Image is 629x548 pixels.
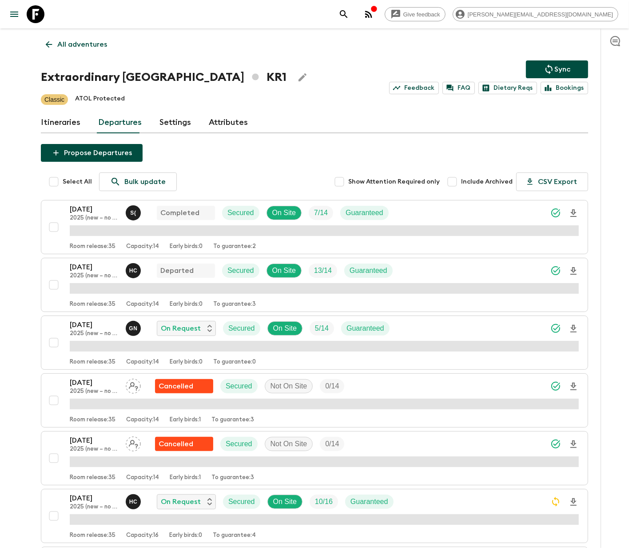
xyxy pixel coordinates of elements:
button: menu [5,5,23,23]
p: 0 / 14 [325,439,339,449]
div: Flash Pack cancellation [155,379,213,393]
p: Secured [228,496,255,507]
p: Bulk update [124,176,166,187]
p: Capacity: 14 [126,243,159,250]
button: [DATE]2025 (new – no [DEMOGRAPHIC_DATA] stay)Genie NamOn RequestSecuredOn SiteTrip FillGuaranteed... [41,316,588,370]
p: Room release: 35 [70,301,115,308]
svg: Synced Successfully [550,439,561,449]
p: [DATE] [70,320,119,330]
div: Trip Fill [320,379,344,393]
p: 2025 (new – no [DEMOGRAPHIC_DATA] stay) [70,388,119,395]
span: Assign pack leader [126,381,141,388]
div: Secured [222,264,259,278]
p: Not On Site [271,381,307,392]
div: Trip Fill [309,264,337,278]
button: [DATE]2025 (new – no [DEMOGRAPHIC_DATA] stay)Sam (Sangwoo) KimCompletedSecuredOn SiteTrip FillGua... [41,200,588,254]
p: Cancelled [159,381,193,392]
p: Secured [226,439,252,449]
div: On Site [267,206,302,220]
a: Attributes [209,112,248,133]
div: Flash Pack cancellation [155,437,213,451]
p: Secured [227,208,254,218]
button: CSV Export [516,172,588,191]
p: [DATE] [70,204,119,215]
span: Give feedback [398,11,445,18]
p: On Request [161,496,201,507]
p: G N [129,325,137,332]
p: Guaranteed [350,496,388,507]
svg: Download Onboarding [568,439,579,450]
button: [DATE]2025 (new – no [DEMOGRAPHIC_DATA] stay)Assign pack leaderFlash Pack cancellationSecuredNot ... [41,373,588,428]
p: Departed [160,265,194,276]
p: Capacity: 14 [126,301,159,308]
svg: Synced Successfully [550,381,561,392]
button: [DATE]2025 (new – no [DEMOGRAPHIC_DATA] stay)Heeyoung ChoOn RequestSecuredOn SiteTrip FillGuarant... [41,489,588,543]
div: Secured [222,206,259,220]
svg: Download Onboarding [568,381,579,392]
button: [DATE]2025 (new – no [DEMOGRAPHIC_DATA] stay)Assign pack leaderFlash Pack cancellationSecuredNot ... [41,431,588,485]
p: To guarantee: 3 [211,474,254,481]
span: Select All [63,177,92,186]
p: Early birds: 0 [169,532,202,539]
p: Early birds: 1 [170,474,201,481]
div: Trip Fill [310,495,338,509]
p: Guaranteed [346,208,383,218]
p: To guarantee: 0 [213,359,256,366]
p: Room release: 35 [70,416,115,424]
p: [DATE] [70,435,119,446]
a: Itineraries [41,112,80,133]
svg: Download Onboarding [568,208,579,219]
p: On Site [272,265,296,276]
div: Not On Site [265,379,313,393]
span: Heeyoung Cho [126,266,143,273]
p: Capacity: 14 [126,474,159,481]
div: [PERSON_NAME][EMAIL_ADDRESS][DOMAIN_NAME] [453,7,618,21]
p: On Request [161,323,201,334]
svg: Sync Required - Changes detected [550,496,561,507]
p: Not On Site [271,439,307,449]
p: 5 / 14 [315,323,329,334]
div: Trip Fill [310,321,334,336]
p: Early birds: 0 [170,243,203,250]
a: Settings [159,112,191,133]
div: Trip Fill [309,206,333,220]
div: Trip Fill [320,437,344,451]
p: 2025 (new – no [DEMOGRAPHIC_DATA] stay) [70,446,119,453]
button: Sync adventure departures to the booking engine [526,60,588,78]
div: Secured [223,321,260,336]
p: 13 / 14 [314,265,332,276]
button: Edit Adventure Title [294,68,311,86]
p: Secured [226,381,252,392]
p: Sync [554,64,570,75]
p: Room release: 35 [70,532,115,539]
p: Capacity: 16 [126,532,159,539]
a: Dietary Reqs [478,82,537,94]
div: Secured [223,495,260,509]
span: Sam (Sangwoo) Kim [126,208,143,215]
svg: Synced Successfully [550,208,561,218]
p: [DATE] [70,377,119,388]
p: On Site [273,323,297,334]
p: Early birds: 0 [170,359,203,366]
p: On Site [273,496,297,507]
p: H C [129,498,138,505]
span: Genie Nam [126,324,143,331]
div: Secured [220,379,258,393]
p: Capacity: 14 [126,416,159,424]
p: Cancelled [159,439,193,449]
svg: Download Onboarding [568,266,579,276]
p: Room release: 35 [70,359,115,366]
span: Show Attention Required only [348,177,440,186]
div: Secured [220,437,258,451]
p: Room release: 35 [70,243,115,250]
a: Bookings [541,82,588,94]
a: Departures [98,112,142,133]
p: To guarantee: 3 [211,416,254,424]
p: Early birds: 1 [170,416,201,424]
span: [PERSON_NAME][EMAIL_ADDRESS][DOMAIN_NAME] [463,11,618,18]
div: On Site [267,264,302,278]
p: Secured [227,265,254,276]
a: Bulk update [99,172,177,191]
p: ATOL Protected [75,94,125,105]
svg: Download Onboarding [568,497,579,508]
